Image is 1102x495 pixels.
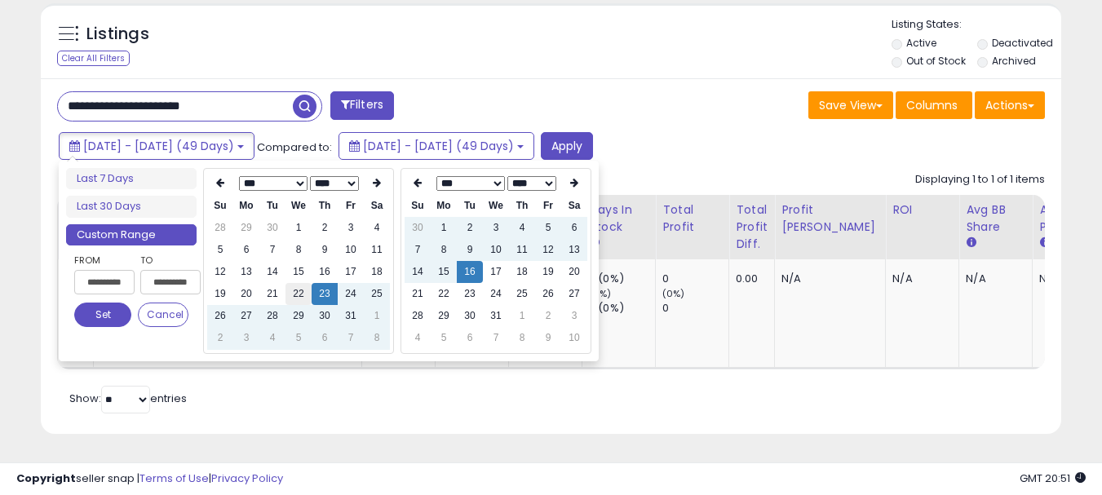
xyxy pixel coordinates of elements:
td: 7 [338,327,364,349]
td: 20 [233,283,259,305]
td: 1 [364,305,390,327]
li: Last 30 Days [66,196,197,218]
td: 23 [457,283,483,305]
td: 10 [483,239,509,261]
div: 0 [662,301,728,316]
div: N/A [892,272,946,286]
td: 19 [535,261,561,283]
td: 7 [259,239,285,261]
td: 8 [285,239,312,261]
div: 0.00 [736,272,762,286]
td: 5 [535,217,561,239]
td: 25 [509,283,535,305]
td: 21 [259,283,285,305]
td: 4 [509,217,535,239]
td: 2 [535,305,561,327]
td: 28 [259,305,285,327]
span: Compared to: [257,139,332,155]
td: 31 [338,305,364,327]
button: Filters [330,91,394,120]
label: Active [906,36,936,50]
td: 28 [207,217,233,239]
td: 21 [405,283,431,305]
li: Custom Range [66,224,197,246]
th: Sa [364,195,390,217]
strong: Copyright [16,471,76,486]
div: Total Profit [662,201,722,236]
td: 3 [233,327,259,349]
td: 20 [561,261,587,283]
div: N/A [966,272,1020,286]
td: 6 [233,239,259,261]
td: 17 [338,261,364,283]
div: Profit [PERSON_NAME] [781,201,879,236]
button: [DATE] - [DATE] (49 Days) [339,132,534,160]
label: Out of Stock [906,54,966,68]
td: 12 [535,239,561,261]
p: Listing States: [892,17,1061,33]
td: 8 [509,327,535,349]
div: 0 (0%) [589,272,655,286]
small: Avg Win Price. [1039,236,1049,250]
th: Su [405,195,431,217]
span: 2025-09-10 20:51 GMT [1020,471,1086,486]
td: 5 [431,327,457,349]
td: 24 [483,283,509,305]
td: 30 [259,217,285,239]
li: Last 7 Days [66,168,197,190]
small: (0%) [589,287,612,300]
div: ROI [892,201,952,219]
td: 31 [483,305,509,327]
div: 0 [662,272,728,286]
th: Fr [338,195,364,217]
div: N/A [1039,272,1093,286]
td: 14 [259,261,285,283]
td: 6 [312,327,338,349]
td: 11 [364,239,390,261]
label: Archived [992,54,1036,68]
a: Privacy Policy [211,471,283,486]
td: 13 [561,239,587,261]
div: seller snap | | [16,471,283,487]
small: (0%) [662,287,685,300]
td: 2 [207,327,233,349]
th: We [285,195,312,217]
td: 10 [338,239,364,261]
td: 9 [312,239,338,261]
td: 3 [338,217,364,239]
button: Set [74,303,131,327]
td: 26 [535,283,561,305]
td: 22 [431,283,457,305]
div: Avg Win Price [1039,201,1099,236]
td: 4 [259,327,285,349]
button: Apply [541,132,593,160]
button: Save View [808,91,893,119]
button: Actions [975,91,1045,119]
td: 28 [405,305,431,327]
div: Days In Stock [589,201,648,236]
th: Sa [561,195,587,217]
td: 30 [312,305,338,327]
td: 8 [431,239,457,261]
td: 29 [233,217,259,239]
td: 19 [207,283,233,305]
td: 4 [405,327,431,349]
th: Th [509,195,535,217]
button: Columns [896,91,972,119]
td: 9 [535,327,561,349]
th: Tu [457,195,483,217]
td: 30 [405,217,431,239]
td: 14 [405,261,431,283]
td: 11 [509,239,535,261]
div: Total Profit Diff. [736,201,768,253]
button: [DATE] - [DATE] (49 Days) [59,132,254,160]
td: 5 [207,239,233,261]
div: Avg BB Share [966,201,1025,236]
td: 1 [285,217,312,239]
h5: Listings [86,23,149,46]
td: 22 [285,283,312,305]
td: 16 [312,261,338,283]
td: 15 [431,261,457,283]
td: 29 [285,305,312,327]
span: [DATE] - [DATE] (49 Days) [363,138,514,154]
